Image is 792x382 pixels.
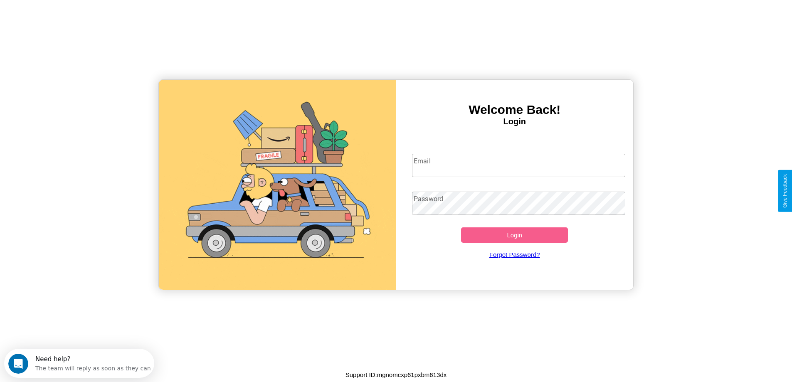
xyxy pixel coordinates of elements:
[782,174,788,208] div: Give Feedback
[461,227,568,243] button: Login
[3,3,155,26] div: Open Intercom Messenger
[31,7,147,14] div: Need help?
[31,14,147,22] div: The team will reply as soon as they can
[408,243,621,266] a: Forgot Password?
[4,349,154,378] iframe: Intercom live chat discovery launcher
[345,369,447,380] p: Support ID: mgnomcxp61pxbm613dx
[159,80,396,290] img: gif
[396,117,634,126] h4: Login
[8,354,28,374] iframe: Intercom live chat
[396,103,634,117] h3: Welcome Back!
